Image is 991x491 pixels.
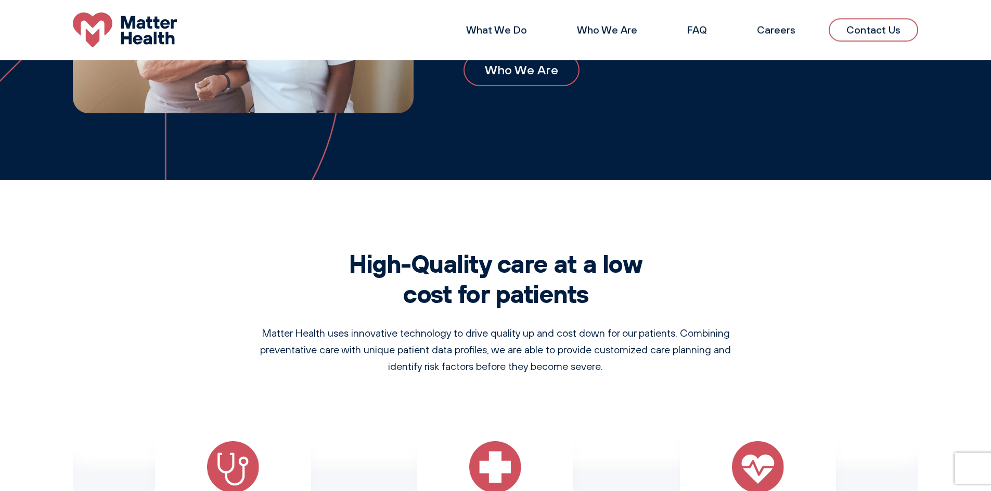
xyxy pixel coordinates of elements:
[464,54,580,86] a: Who We Are
[466,23,527,36] a: What We Do
[687,23,707,36] a: FAQ
[829,18,918,42] a: Contact Us
[757,23,795,36] a: Careers
[249,325,743,375] p: Matter Health uses innovative technology to drive quality up and cost down for our patients. Comb...
[577,23,637,36] a: Who We Are
[342,248,649,308] h2: High-Quality care at a low cost for patients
